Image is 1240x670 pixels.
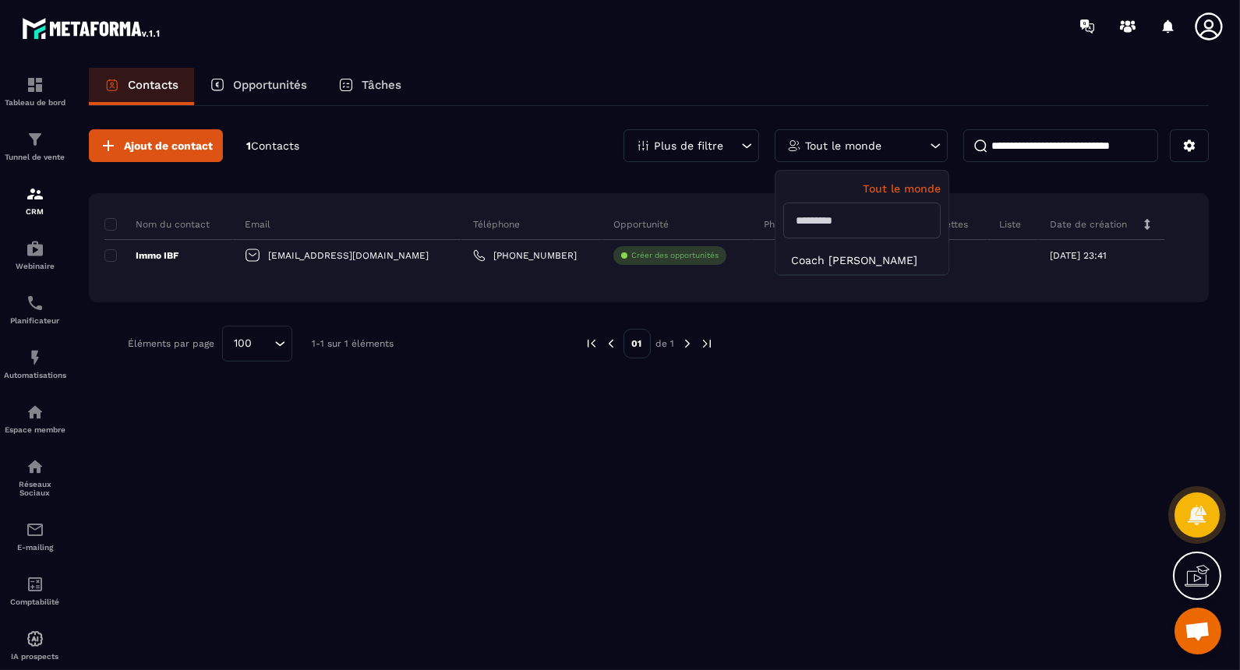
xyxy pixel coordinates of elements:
[323,68,417,105] a: Tâches
[680,337,694,351] img: next
[251,139,299,152] span: Contacts
[362,78,401,92] p: Tâches
[473,218,520,231] p: Téléphone
[89,129,223,162] button: Ajout de contact
[194,68,323,105] a: Opportunités
[473,249,577,262] a: [PHONE_NUMBER]
[764,218,790,231] p: Phase
[1175,608,1221,654] a: Ouvrir le chat
[1050,218,1127,231] p: Date de création
[26,130,44,149] img: formation
[26,457,44,476] img: social-network
[585,337,599,351] img: prev
[4,543,66,552] p: E-mailing
[4,118,66,173] a: formationformationTunnel de vente
[26,76,44,94] img: formation
[245,218,270,231] p: Email
[4,371,66,379] p: Automatisations
[104,249,178,262] p: Immo IBF
[631,250,719,261] p: Créer des opportunités
[4,282,66,337] a: schedulerschedulerPlanificateur
[4,173,66,227] a: formationformationCRM
[22,14,162,42] img: logo
[26,629,44,648] img: automations
[4,98,66,107] p: Tableau de bord
[128,78,178,92] p: Contacts
[775,246,949,275] li: Coach [PERSON_NAME]
[4,652,66,661] p: IA prospects
[624,329,651,358] p: 01
[26,520,44,539] img: email
[700,337,714,351] img: next
[604,337,618,351] img: prev
[4,227,66,282] a: automationsautomationsWebinaire
[4,480,66,497] p: Réseaux Sociaux
[4,563,66,618] a: accountantaccountantComptabilité
[4,262,66,270] p: Webinaire
[26,575,44,594] img: accountant
[999,218,1021,231] p: Liste
[312,338,394,349] p: 1-1 sur 1 éléments
[4,153,66,161] p: Tunnel de vente
[4,598,66,606] p: Comptabilité
[26,294,44,312] img: scheduler
[4,391,66,446] a: automationsautomationsEspace membre
[4,337,66,391] a: automationsautomationsAutomatisations
[4,64,66,118] a: formationformationTableau de bord
[128,338,214,349] p: Éléments par page
[783,182,941,195] p: Tout le monde
[257,335,270,352] input: Search for option
[26,348,44,367] img: automations
[124,138,213,153] span: Ajout de contact
[4,207,66,216] p: CRM
[233,78,307,92] p: Opportunités
[613,218,669,231] p: Opportunité
[26,185,44,203] img: formation
[89,68,194,105] a: Contacts
[26,403,44,421] img: automations
[104,218,210,231] p: Nom du contact
[1050,250,1107,261] p: [DATE] 23:41
[228,335,257,352] span: 100
[654,140,723,151] p: Plus de filtre
[246,139,299,153] p: 1
[4,509,66,563] a: emailemailE-mailing
[4,446,66,509] a: social-networksocial-networkRéseaux Sociaux
[656,337,675,350] p: de 1
[4,316,66,325] p: Planificateur
[4,425,66,434] p: Espace membre
[805,140,881,151] p: Tout le monde
[222,326,292,361] div: Search for option
[26,239,44,258] img: automations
